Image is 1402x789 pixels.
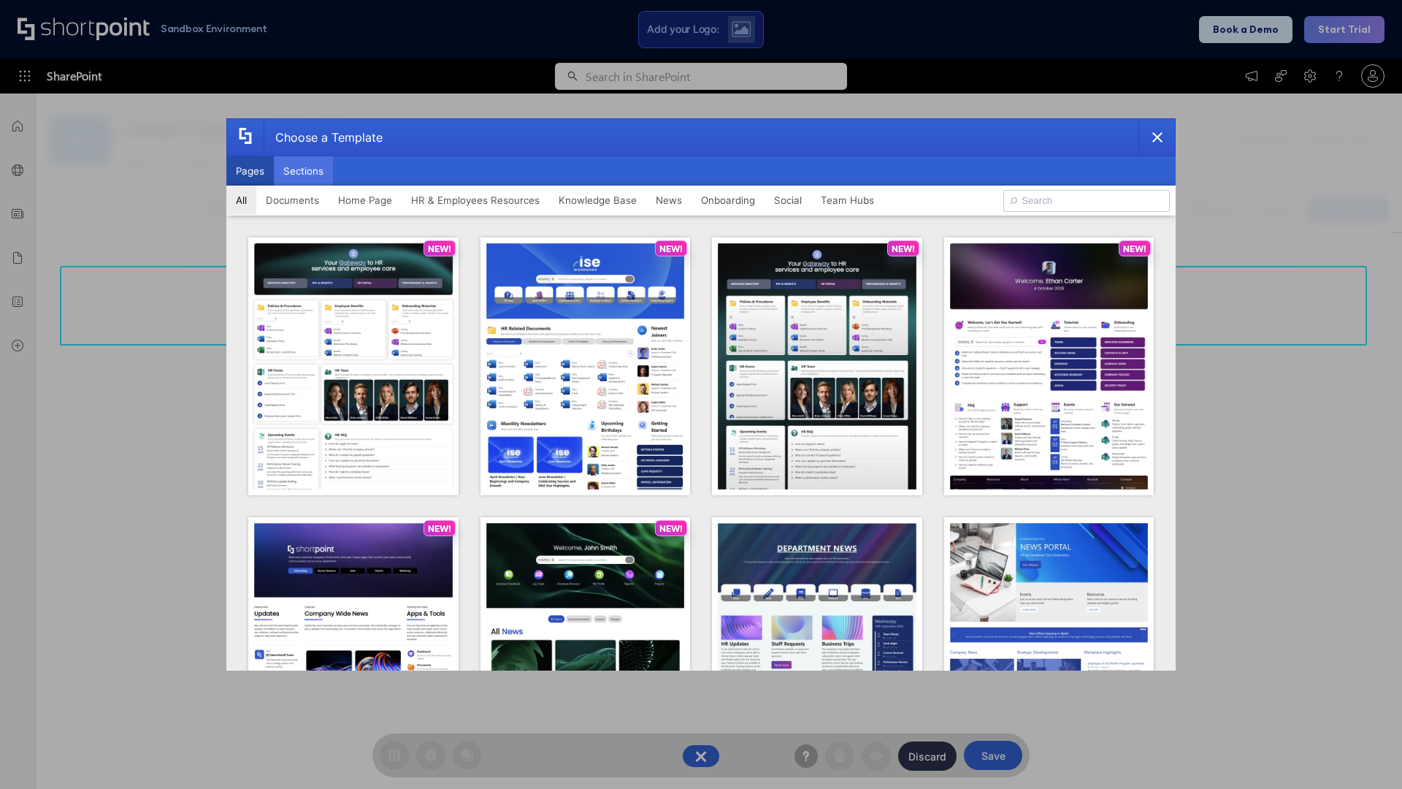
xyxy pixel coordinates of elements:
button: Home Page [329,186,402,215]
input: Search [1003,190,1170,212]
button: HR & Employees Resources [402,186,549,215]
iframe: Chat Widget [1139,620,1402,789]
p: NEW! [428,243,451,254]
div: template selector [226,118,1176,671]
button: Knowledge Base [549,186,646,215]
button: All [226,186,256,215]
div: Choose a Template [264,119,383,156]
button: Social [765,186,811,215]
p: NEW! [659,523,683,534]
p: NEW! [428,523,451,534]
p: NEW! [659,243,683,254]
button: Pages [226,156,274,186]
button: Team Hubs [811,186,884,215]
button: News [646,186,692,215]
p: NEW! [1123,243,1146,254]
button: Documents [256,186,329,215]
button: Sections [274,156,333,186]
p: NEW! [892,243,915,254]
button: Onboarding [692,186,765,215]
